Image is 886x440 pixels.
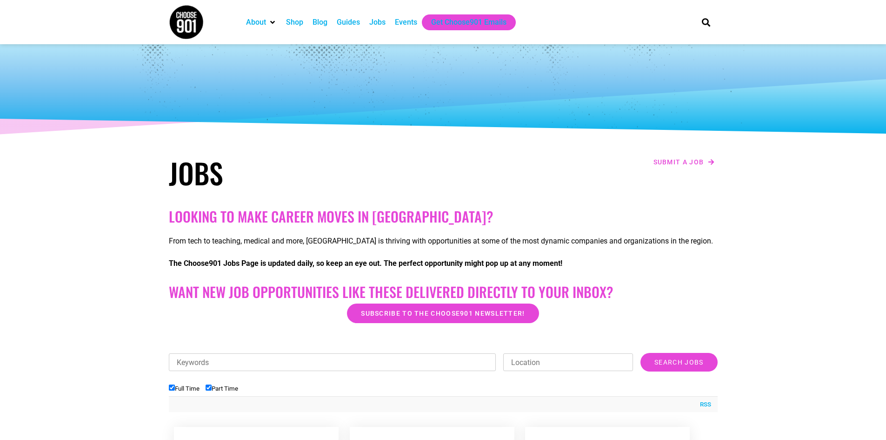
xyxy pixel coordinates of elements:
[206,385,238,392] label: Part Time
[361,310,525,317] span: Subscribe to the Choose901 newsletter!
[206,385,212,391] input: Part Time
[503,353,633,371] input: Location
[169,259,562,268] strong: The Choose901 Jobs Page is updated daily, so keep an eye out. The perfect opportunity might pop u...
[651,156,718,168] a: Submit a job
[169,385,175,391] input: Full Time
[286,17,303,28] a: Shop
[169,156,439,190] h1: Jobs
[241,14,686,30] nav: Main nav
[169,236,718,247] p: From tech to teaching, medical and more, [GEOGRAPHIC_DATA] is thriving with opportunities at some...
[395,17,417,28] a: Events
[169,208,718,225] h2: Looking to make career moves in [GEOGRAPHIC_DATA]?
[695,400,711,409] a: RSS
[169,284,718,300] h2: Want New Job Opportunities like these Delivered Directly to your Inbox?
[640,353,717,372] input: Search Jobs
[241,14,281,30] div: About
[653,159,704,165] span: Submit a job
[169,385,200,392] label: Full Time
[347,304,539,323] a: Subscribe to the Choose901 newsletter!
[698,14,713,30] div: Search
[169,353,496,371] input: Keywords
[337,17,360,28] a: Guides
[431,17,506,28] a: Get Choose901 Emails
[246,17,266,28] a: About
[369,17,386,28] a: Jobs
[313,17,327,28] a: Blog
